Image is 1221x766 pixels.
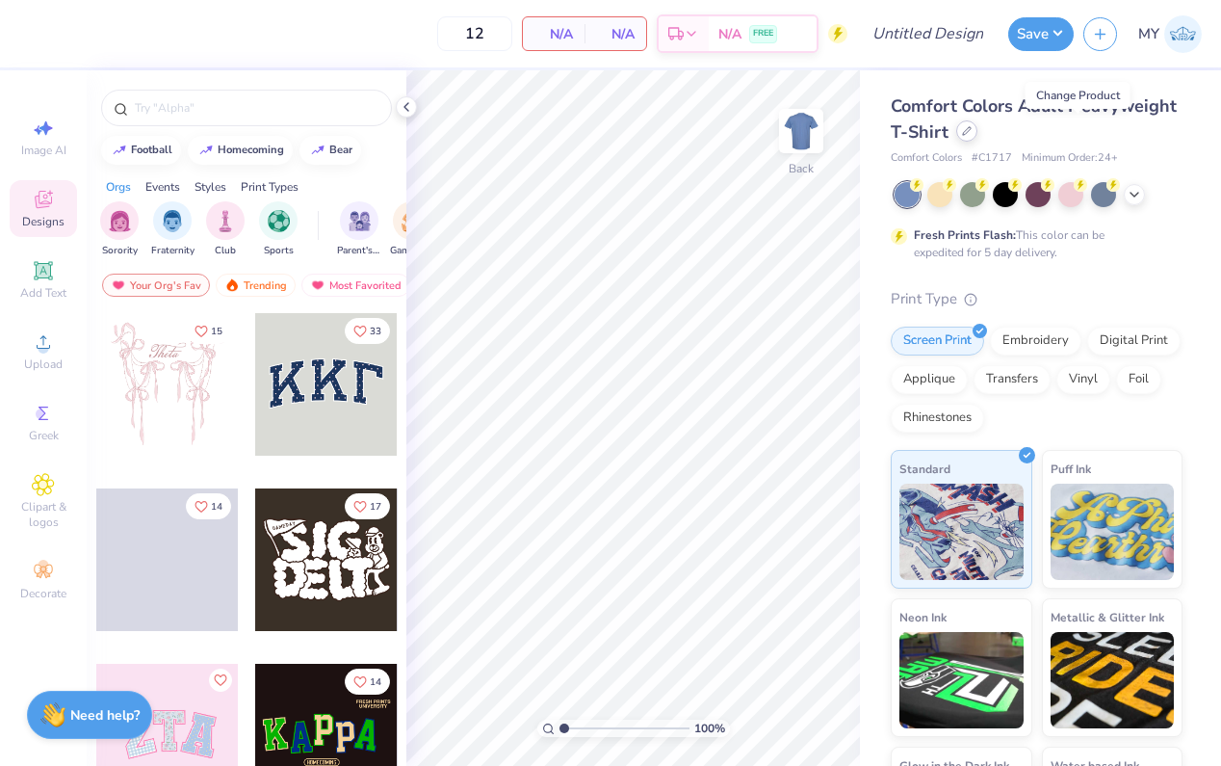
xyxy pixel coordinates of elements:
[241,178,299,196] div: Print Types
[211,502,222,512] span: 14
[218,145,284,155] div: homecoming
[1051,484,1175,580] img: Puff Ink
[1051,632,1175,728] img: Metallic & Glitter Ink
[345,493,390,519] button: Like
[782,112,820,150] img: Back
[437,16,512,51] input: – –
[789,160,814,177] div: Back
[21,143,66,158] span: Image AI
[100,201,139,258] div: filter for Sorority
[111,278,126,292] img: most_fav.gif
[337,201,381,258] button: filter button
[162,210,183,232] img: Fraternity Image
[1026,82,1130,109] div: Change Product
[390,244,434,258] span: Game Day
[694,720,725,737] span: 100 %
[857,14,999,53] input: Untitled Design
[370,502,381,512] span: 17
[891,150,962,167] span: Comfort Colors
[268,210,290,232] img: Sports Image
[186,318,231,344] button: Like
[106,178,131,196] div: Orgs
[390,201,434,258] div: filter for Game Day
[20,285,66,301] span: Add Text
[310,145,325,156] img: trend_line.gif
[188,136,293,165] button: homecoming
[29,428,59,443] span: Greek
[899,607,947,627] span: Neon Ink
[112,145,127,156] img: trend_line.gif
[70,706,140,725] strong: Need help?
[891,365,968,394] div: Applique
[131,145,172,155] div: football
[972,150,1012,167] span: # C1717
[264,244,294,258] span: Sports
[102,274,210,297] div: Your Org's Fav
[20,586,66,601] span: Decorate
[891,327,984,356] div: Screen Print
[1138,15,1202,53] a: MY
[349,210,371,232] img: Parent's Weekend Image
[102,244,138,258] span: Sorority
[1051,459,1091,479] span: Puff Ink
[211,327,222,336] span: 15
[337,244,381,258] span: Parent's Weekend
[891,404,984,433] div: Rhinestones
[1164,15,1202,53] img: Michelle Yuan
[1008,17,1074,51] button: Save
[206,201,245,258] button: filter button
[133,98,379,118] input: Try "Alpha"
[1138,23,1159,45] span: MY
[151,201,195,258] div: filter for Fraternity
[299,136,361,165] button: bear
[891,288,1182,310] div: Print Type
[24,357,63,372] span: Upload
[151,201,195,258] button: filter button
[1056,365,1110,394] div: Vinyl
[10,499,77,530] span: Clipart & logos
[186,493,231,519] button: Like
[198,145,214,156] img: trend_line.gif
[718,24,741,44] span: N/A
[224,278,240,292] img: trending.gif
[914,227,1016,243] strong: Fresh Prints Flash:
[899,632,1024,728] img: Neon Ink
[301,274,410,297] div: Most Favorited
[1116,365,1161,394] div: Foil
[100,201,139,258] button: filter button
[914,226,1151,261] div: This color can be expedited for 5 day delivery.
[402,210,424,232] img: Game Day Image
[259,201,298,258] button: filter button
[891,94,1177,144] span: Comfort Colors Adult Heavyweight T-Shirt
[310,278,325,292] img: most_fav.gif
[345,318,390,344] button: Like
[345,669,390,695] button: Like
[101,136,181,165] button: football
[370,327,381,336] span: 33
[1051,607,1164,627] span: Metallic & Glitter Ink
[974,365,1051,394] div: Transfers
[1087,327,1181,356] div: Digital Print
[206,201,245,258] div: filter for Club
[195,178,226,196] div: Styles
[990,327,1081,356] div: Embroidery
[329,145,352,155] div: bear
[109,210,131,232] img: Sorority Image
[596,24,635,44] span: N/A
[216,274,296,297] div: Trending
[753,27,773,40] span: FREE
[1022,150,1118,167] span: Minimum Order: 24 +
[215,244,236,258] span: Club
[534,24,573,44] span: N/A
[370,677,381,687] span: 14
[22,214,65,229] span: Designs
[899,459,950,479] span: Standard
[259,201,298,258] div: filter for Sports
[209,669,232,692] button: Like
[390,201,434,258] button: filter button
[151,244,195,258] span: Fraternity
[899,484,1024,580] img: Standard
[215,210,236,232] img: Club Image
[145,178,180,196] div: Events
[337,201,381,258] div: filter for Parent's Weekend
